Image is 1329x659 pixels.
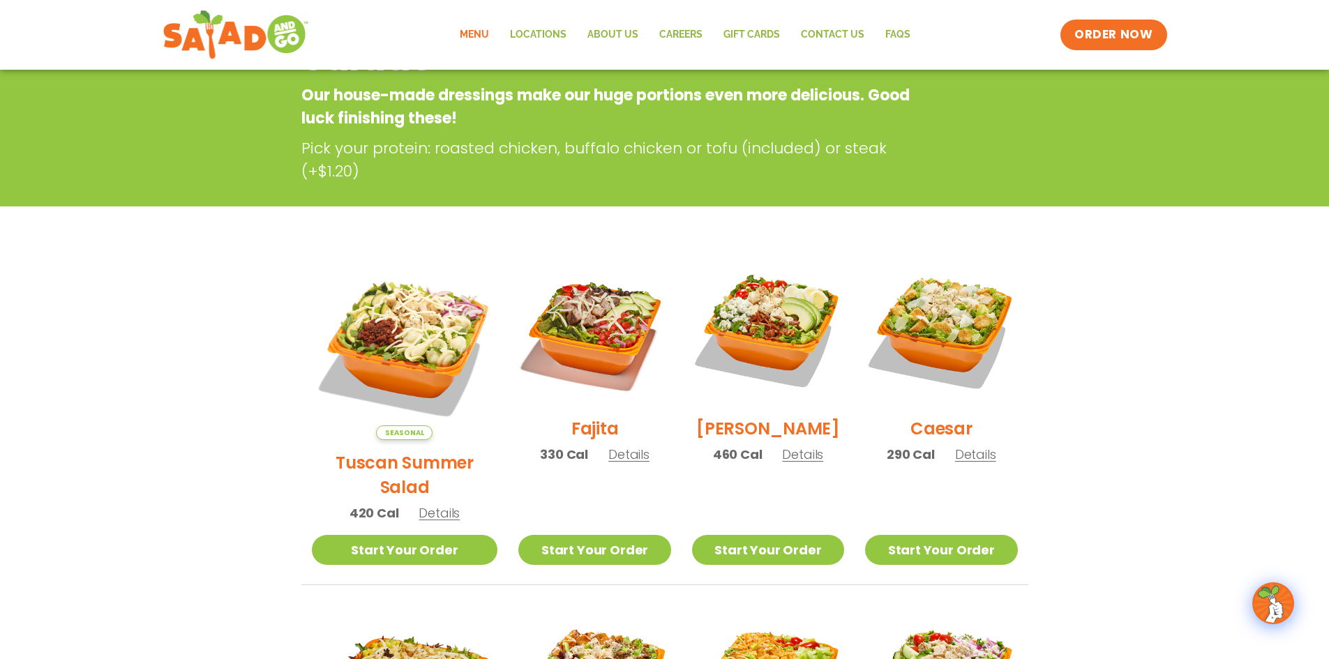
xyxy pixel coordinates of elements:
[692,254,844,406] img: Product photo for Cobb Salad
[376,425,433,440] span: Seasonal
[540,445,588,464] span: 330 Cal
[649,19,713,51] a: Careers
[696,416,840,441] h2: [PERSON_NAME]
[518,535,670,565] a: Start Your Order
[790,19,875,51] a: Contact Us
[312,254,498,440] img: Product photo for Tuscan Summer Salad
[713,19,790,51] a: GIFT CARDS
[692,535,844,565] a: Start Your Order
[301,84,916,130] p: Our house-made dressings make our huge portions even more delicious. Good luck finishing these!
[301,137,922,183] p: Pick your protein: roasted chicken, buffalo chicken or tofu (included) or steak (+$1.20)
[571,416,619,441] h2: Fajita
[500,19,577,51] a: Locations
[1060,20,1166,50] a: ORDER NOW
[865,254,1017,406] img: Product photo for Caesar Salad
[955,446,996,463] span: Details
[1074,26,1152,43] span: ORDER NOW
[449,19,921,51] nav: Menu
[713,445,763,464] span: 460 Cal
[312,450,498,499] h2: Tuscan Summer Salad
[312,535,498,565] a: Start Your Order
[782,446,823,463] span: Details
[518,254,670,406] img: Product photo for Fajita Salad
[865,535,1017,565] a: Start Your Order
[577,19,649,51] a: About Us
[608,446,650,463] span: Details
[910,416,973,441] h2: Caesar
[419,504,460,522] span: Details
[163,7,310,63] img: new-SAG-logo-768×292
[350,503,399,522] span: 420 Cal
[887,445,935,464] span: 290 Cal
[1254,584,1293,623] img: wpChatIcon
[875,19,921,51] a: FAQs
[449,19,500,51] a: Menu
